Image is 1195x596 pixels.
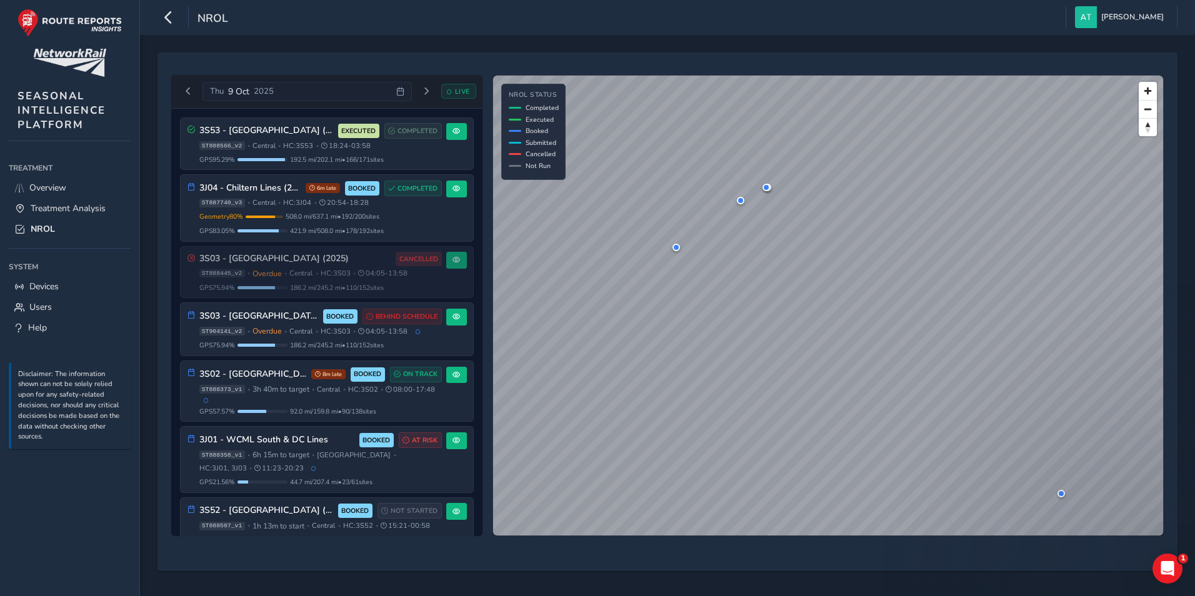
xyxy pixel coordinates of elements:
span: ST904141_v2 [199,327,245,335]
span: • [307,522,309,529]
span: Executed [526,115,554,124]
span: [PERSON_NAME] [1101,6,1164,28]
h4: NROL Status [509,91,559,99]
span: • [353,270,356,277]
span: Overdue [252,269,282,279]
span: ST888373_v1 [199,385,245,394]
span: HC: 3S53 [283,141,313,151]
span: 2025 [254,86,274,97]
span: • [247,386,250,393]
canvas: Map [493,76,1163,535]
img: diamond-layout [1075,6,1097,28]
span: CANCELLED [399,254,438,264]
span: 421.9 mi / 508.0 mi • 178 / 192 sites [290,226,384,236]
h3: 3S03 - [GEOGRAPHIC_DATA] (2025) [199,254,392,264]
div: Treatment [9,159,131,177]
span: • [312,452,314,459]
span: BOOKED [326,312,354,322]
span: HC: 3J04 [283,198,311,207]
span: ST887740_v3 [199,199,245,207]
span: • [316,142,319,149]
span: SEASONAL INTELLIGENCE PLATFORM [17,89,106,132]
span: BEHIND SCHEDULE [376,312,437,322]
span: Completed [526,103,559,112]
span: 0.0 mi / 236.6 mi • 0 / 183 sites [277,535,356,545]
span: • [247,142,250,149]
span: HC: 3S02 [348,385,378,394]
span: ST888358_v1 [199,450,245,459]
span: BOOKED [362,435,390,445]
span: Users [29,301,52,313]
button: Reset bearing to north [1139,118,1157,136]
span: HC: 3S03 [321,269,351,278]
span: 20:54 - 18:28 [319,198,369,207]
span: • [247,452,250,459]
span: ST888445_v2 [199,269,245,278]
span: • [316,270,318,277]
span: 1h 13m to start [252,521,304,531]
span: HC: 3S52 [343,521,373,530]
span: Central [289,269,312,278]
span: • [278,199,281,206]
span: 6m late [306,183,340,193]
h3: 3S52 - [GEOGRAPHIC_DATA] (2025) [199,505,334,516]
a: Devices [9,276,131,297]
span: 18:24 - 03:58 [321,141,371,151]
span: GPS 83.05 % [199,226,235,236]
span: BOOKED [354,369,381,379]
span: ST888507_v1 [199,522,245,530]
span: 04:05 - 13:58 [358,327,407,336]
span: ON TRACK [403,369,437,379]
span: 186.2 mi / 245.2 mi • 110 / 152 sites [290,340,384,350]
span: 92.0 mi / 159.8 mi • 90 / 138 sites [290,407,376,416]
h3: 3S53 - [GEOGRAPHIC_DATA] (2025) [199,126,334,136]
a: Treatment Analysis [9,198,131,219]
span: • [316,328,318,335]
span: • [284,328,287,335]
span: Central [312,521,335,530]
span: NROL [31,223,55,235]
span: GPS 95.29 % [199,155,235,164]
h3: 3J01 - WCML South & DC Lines [199,435,355,445]
a: Overview [9,177,131,198]
a: Users [9,297,131,317]
span: • [376,522,378,529]
span: 44.7 mi / 207.4 mi • 23 / 61 sites [290,477,372,487]
span: Cancelled [526,149,556,159]
span: BOOKED [348,184,376,194]
a: Help [9,317,131,338]
span: 11:23 - 20:23 [254,464,304,473]
div: System [9,257,131,276]
span: 508.0 mi / 637.1 mi • 192 / 200 sites [286,212,379,221]
span: • [353,328,356,335]
img: customer logo [33,49,106,77]
iframe: Intercom live chat [1152,554,1182,584]
span: Booked [526,126,548,136]
button: Next day [416,84,437,99]
span: Overview [29,182,66,194]
span: • [381,386,383,393]
h3: 3S02 - [GEOGRAPHIC_DATA] (2025) [199,369,307,380]
span: Help [28,322,47,334]
img: rr logo [17,9,122,37]
button: Zoom in [1139,82,1157,100]
span: • [314,199,317,206]
span: Central [289,327,312,336]
span: • [249,465,252,472]
button: [PERSON_NAME] [1075,6,1168,28]
span: 192.5 mi / 202.1 mi • 166 / 171 sites [290,155,384,164]
span: • [312,386,314,393]
span: GPS 75.94 % [199,283,235,292]
span: Central [252,141,276,151]
span: LIVE [455,87,470,96]
span: 8m late [311,369,346,379]
button: Previous day [178,84,199,99]
span: 15:21 - 00:58 [381,521,430,530]
span: 186.2 mi / 245.2 mi • 110 / 152 sites [290,283,384,292]
span: [GEOGRAPHIC_DATA] [317,450,391,460]
span: • [284,270,287,277]
span: NOT STARTED [391,506,437,516]
span: Devices [29,281,59,292]
span: • [278,142,281,149]
span: Thu [210,86,224,97]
